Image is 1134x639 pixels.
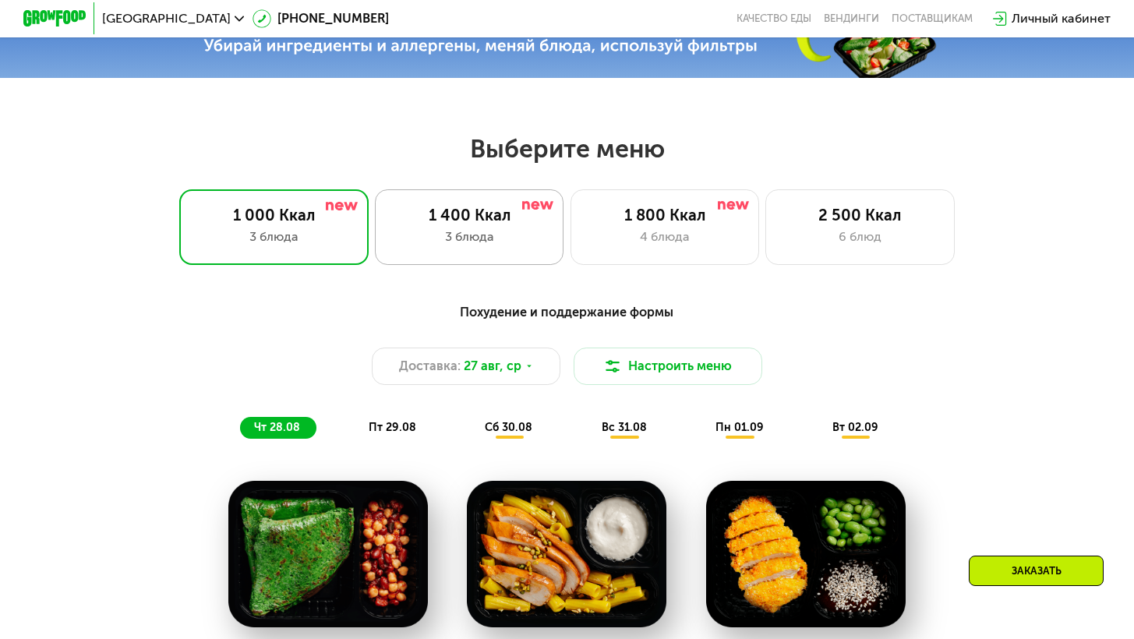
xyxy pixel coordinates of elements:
div: 4 блюда [587,228,743,246]
a: Качество еды [737,12,811,25]
div: 3 блюда [391,228,547,246]
span: вс 31.08 [602,421,647,434]
div: Личный кабинет [1012,9,1111,28]
div: Похудение и поддержание формы [101,302,1033,322]
div: 3 блюда [196,228,352,246]
span: сб 30.08 [485,421,532,434]
div: 6 блюд [782,228,938,246]
a: Вендинги [824,12,879,25]
div: 1 400 Ккал [391,206,547,224]
div: поставщикам [892,12,973,25]
span: [GEOGRAPHIC_DATA] [102,12,231,25]
span: вт 02.09 [832,421,878,434]
span: 27 авг, ср [464,357,521,376]
span: пн 01.09 [715,421,764,434]
a: [PHONE_NUMBER] [253,9,389,28]
button: Настроить меню [574,348,763,386]
span: пт 29.08 [369,421,416,434]
span: Доставка: [399,357,461,376]
span: чт 28.08 [254,421,300,434]
h2: Выберите меню [51,133,1084,164]
div: Заказать [969,556,1104,586]
div: 1 000 Ккал [196,206,352,224]
div: 1 800 Ккал [587,206,743,224]
div: 2 500 Ккал [782,206,938,224]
